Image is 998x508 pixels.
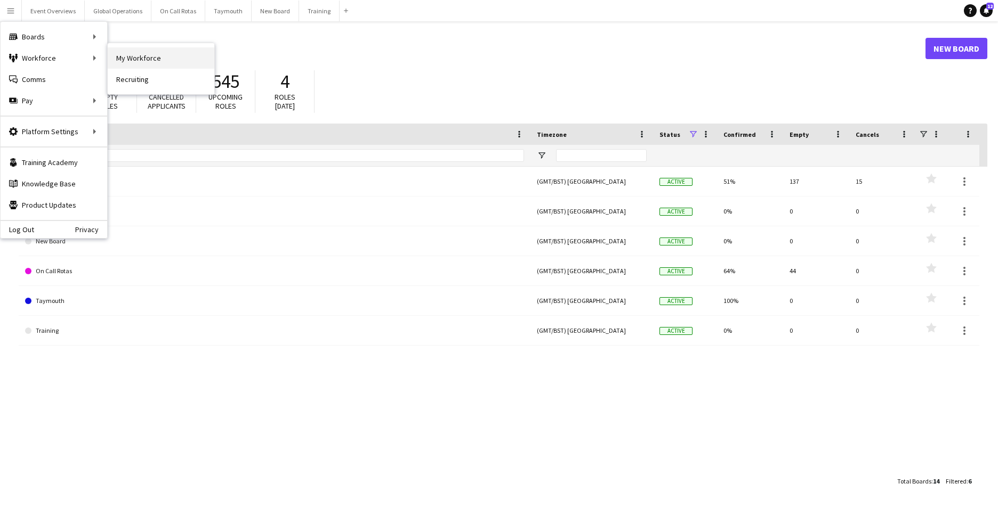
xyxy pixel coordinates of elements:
[530,316,653,345] div: (GMT/BST) [GEOGRAPHIC_DATA]
[659,267,693,275] span: Active
[530,167,653,196] div: (GMT/BST) [GEOGRAPHIC_DATA]
[897,471,939,491] div: :
[980,4,993,17] a: 12
[849,256,915,285] div: 0
[537,151,546,160] button: Open Filter Menu
[19,40,925,56] h1: Boards
[530,226,653,256] div: (GMT/BST) [GEOGRAPHIC_DATA]
[212,70,239,93] span: 545
[933,477,939,485] span: 14
[783,226,849,256] div: 0
[151,1,205,21] button: On Call Rotas
[717,256,783,285] div: 64%
[856,130,879,138] span: Cancels
[530,256,653,285] div: (GMT/BST) [GEOGRAPHIC_DATA]
[849,226,915,256] div: 0
[25,256,524,286] a: On Call Rotas
[1,69,107,90] a: Comms
[723,130,756,138] span: Confirmed
[299,1,340,21] button: Training
[849,196,915,226] div: 0
[968,477,971,485] span: 6
[44,149,524,162] input: Board name Filter Input
[208,92,243,111] span: Upcoming roles
[1,152,107,173] a: Training Academy
[659,297,693,305] span: Active
[108,69,214,90] a: Recruiting
[790,130,809,138] span: Empty
[946,477,967,485] span: Filtered
[783,316,849,345] div: 0
[530,286,653,315] div: (GMT/BST) [GEOGRAPHIC_DATA]
[148,92,186,111] span: Cancelled applicants
[537,130,567,138] span: Timezone
[1,121,107,142] div: Platform Settings
[275,92,295,111] span: Roles [DATE]
[897,477,931,485] span: Total Boards
[1,173,107,194] a: Knowledge Base
[25,286,524,316] a: Taymouth
[1,26,107,47] div: Boards
[280,70,289,93] span: 4
[75,225,107,234] a: Privacy
[783,167,849,196] div: 137
[849,316,915,345] div: 0
[717,167,783,196] div: 51%
[252,1,299,21] button: New Board
[25,196,524,226] a: Global Operations
[25,226,524,256] a: New Board
[659,130,680,138] span: Status
[659,327,693,335] span: Active
[717,226,783,256] div: 0%
[783,196,849,226] div: 0
[1,47,107,69] div: Workforce
[849,286,915,315] div: 0
[986,3,994,10] span: 12
[22,1,85,21] button: Event Overviews
[717,286,783,315] div: 100%
[659,237,693,245] span: Active
[530,196,653,226] div: (GMT/BST) [GEOGRAPHIC_DATA]
[946,471,971,491] div: :
[659,208,693,216] span: Active
[25,167,524,196] a: Event Overviews
[925,38,987,59] a: New Board
[1,90,107,111] div: Pay
[1,194,107,216] a: Product Updates
[205,1,252,21] button: Taymouth
[25,316,524,346] a: Training
[783,286,849,315] div: 0
[1,225,34,234] a: Log Out
[849,167,915,196] div: 15
[717,316,783,345] div: 0%
[659,178,693,186] span: Active
[717,196,783,226] div: 0%
[108,47,214,69] a: My Workforce
[556,149,647,162] input: Timezone Filter Input
[783,256,849,285] div: 44
[85,1,151,21] button: Global Operations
